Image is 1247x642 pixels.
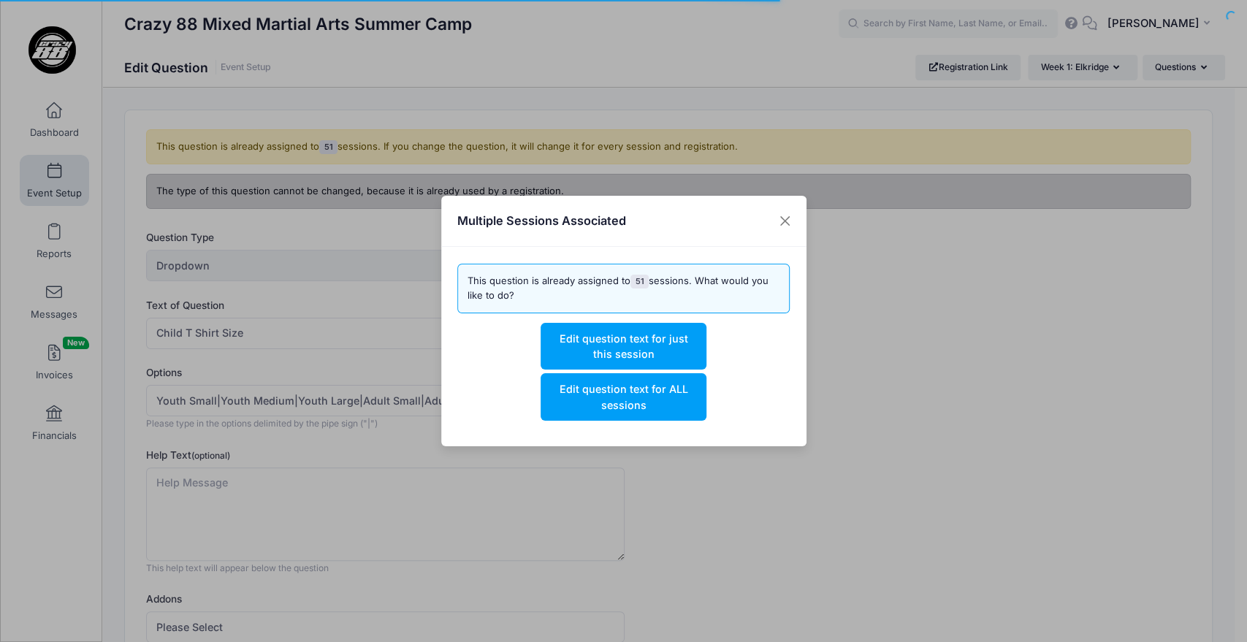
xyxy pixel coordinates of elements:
span: 51 [630,275,649,288]
button: Close [771,208,798,234]
button: Edit question text for ALL sessions [541,373,706,420]
div: This question is already assigned to sessions. What would you like to do? [457,264,790,313]
button: Edit question text for just this session [541,323,706,370]
h4: Multiple Sessions Associated [457,212,626,229]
